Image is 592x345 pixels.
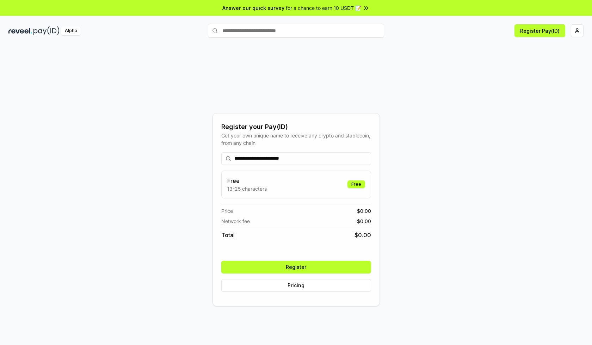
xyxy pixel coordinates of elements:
span: $ 0.00 [357,217,371,225]
span: Network fee [221,217,250,225]
h3: Free [227,177,267,185]
div: Alpha [61,26,81,35]
span: Answer our quick survey [222,4,284,12]
div: Free [347,180,365,188]
span: Price [221,207,233,215]
p: 13-25 characters [227,185,267,192]
div: Register your Pay(ID) [221,122,371,132]
button: Register Pay(ID) [514,24,565,37]
img: pay_id [33,26,60,35]
button: Register [221,261,371,273]
span: $ 0.00 [354,231,371,239]
span: Total [221,231,235,239]
div: Get your own unique name to receive any crypto and stablecoin, from any chain [221,132,371,147]
button: Pricing [221,279,371,292]
span: $ 0.00 [357,207,371,215]
span: for a chance to earn 10 USDT 📝 [286,4,361,12]
img: reveel_dark [8,26,32,35]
